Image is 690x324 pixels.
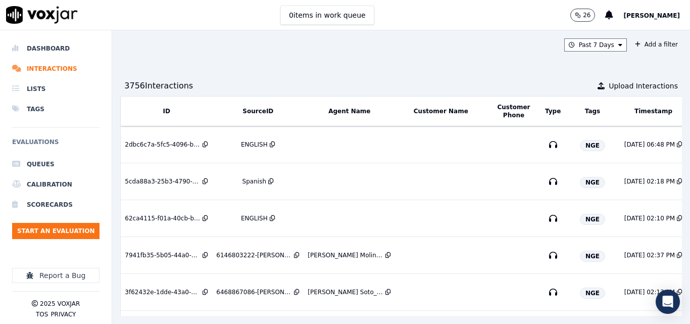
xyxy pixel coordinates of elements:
a: Dashboard [12,38,100,59]
div: 5cda88a3-25b3-4790-aa2d-92929e2a90d9 [125,177,201,186]
button: Add a filter [631,38,682,51]
div: [DATE] 02:18 PM [624,177,675,186]
a: Lists [12,79,100,99]
p: 2025 Voxjar [40,300,80,308]
div: 6468867086-[PERSON_NAME] all.mp3 [216,288,292,296]
div: 62ca4115-f01a-40cb-bc76-b94426e5be37 [125,214,201,222]
button: Privacy [51,310,76,318]
div: 3f62432e-1dde-43a0-b776-54b013f54c31 [125,288,201,296]
span: NGE [580,140,605,151]
button: 0items in work queue [280,6,374,25]
button: ID [163,107,170,115]
span: NGE [580,177,605,188]
button: 26 [570,9,595,22]
span: NGE [580,288,605,299]
div: [DATE] 06:48 PM [624,141,675,149]
button: Upload Interactions [598,81,678,91]
span: [PERSON_NAME] [623,12,680,19]
a: Tags [12,99,100,119]
p: 26 [583,11,590,19]
button: TOS [36,310,48,318]
div: ENGLISH [241,141,268,149]
a: Interactions [12,59,100,79]
div: Spanish [242,177,266,186]
div: 2dbc6c7a-5fc5-4096-b416-92bcd36ae159 [125,141,201,149]
span: Upload Interactions [609,81,678,91]
button: Type [545,107,561,115]
button: Customer Phone [490,103,536,119]
div: 6146803222-[PERSON_NAME] 2 all.mp3 [216,251,292,259]
button: SourceID [242,107,273,115]
img: voxjar logo [6,6,78,24]
button: Past 7 Days [564,38,627,52]
div: Open Intercom Messenger [656,290,680,314]
div: [DATE] 02:10 PM [624,214,675,222]
div: [PERSON_NAME] Soto_Fuse3200_NGE [308,288,383,296]
a: Queues [12,154,100,174]
h6: Evaluations [12,136,100,154]
a: Scorecards [12,195,100,215]
span: NGE [580,214,605,225]
button: Report a Bug [12,268,100,283]
a: Calibration [12,174,100,195]
button: Tags [585,107,600,115]
button: Agent Name [328,107,370,115]
div: 3756 Interaction s [124,80,193,92]
button: Start an Evaluation [12,223,100,239]
div: [DATE] 02:37 PM [624,251,675,259]
div: [PERSON_NAME] Molina_Fuse3103_NGE [308,251,383,259]
button: 26 [570,9,605,22]
div: 7941fb35-5b05-44a0-9205-6b5ce3da44f0 [125,251,201,259]
span: NGE [580,251,605,262]
div: ENGLISH [241,214,268,222]
button: Customer Name [414,107,468,115]
div: [DATE] 02:13 PM [624,288,675,296]
button: Timestamp [634,107,672,115]
button: [PERSON_NAME] [623,9,690,21]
